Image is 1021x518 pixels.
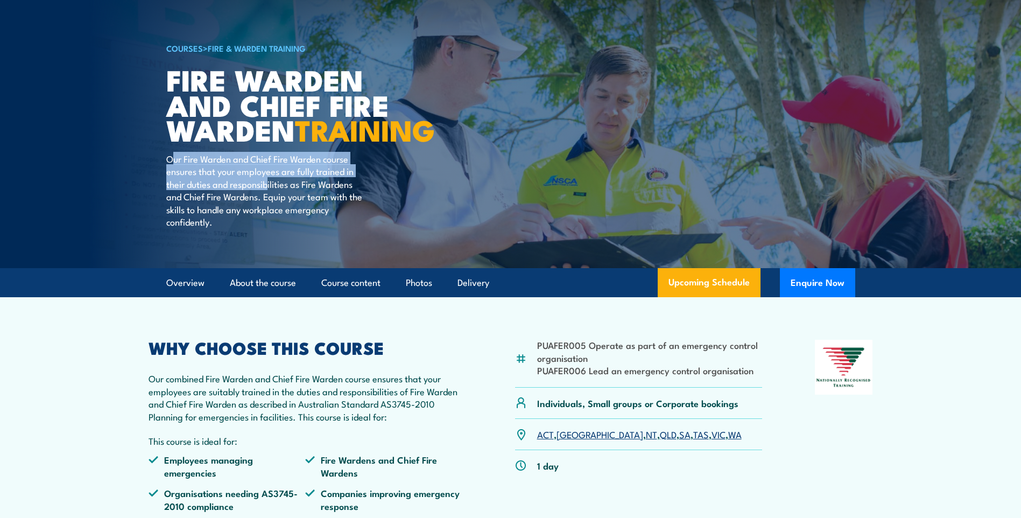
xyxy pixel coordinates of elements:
[166,42,203,54] a: COURSES
[406,269,432,297] a: Photos
[815,340,873,395] img: Nationally Recognised Training logo.
[679,428,691,440] a: SA
[149,487,306,512] li: Organisations needing AS3745-2010 compliance
[537,428,742,440] p: , , , , , , ,
[230,269,296,297] a: About the course
[557,428,643,440] a: [GEOGRAPHIC_DATA]
[660,428,677,440] a: QLD
[658,268,761,297] a: Upcoming Schedule
[537,364,763,376] li: PUAFER006 Lead an emergency control organisation
[166,41,432,54] h6: >
[149,340,463,355] h2: WHY CHOOSE THIS COURSE
[537,339,763,364] li: PUAFER005 Operate as part of an emergency control organisation
[457,269,489,297] a: Delivery
[149,435,463,447] p: This course is ideal for:
[728,428,742,440] a: WA
[537,397,738,409] p: Individuals, Small groups or Corporate bookings
[149,453,306,479] li: Employees managing emergencies
[166,269,205,297] a: Overview
[780,268,855,297] button: Enquire Now
[305,487,462,512] li: Companies improving emergency response
[295,107,435,151] strong: TRAINING
[321,269,381,297] a: Course content
[537,459,559,472] p: 1 day
[305,453,462,479] li: Fire Wardens and Chief Fire Wardens
[537,428,554,440] a: ACT
[166,152,363,228] p: Our Fire Warden and Chief Fire Warden course ensures that your employees are fully trained in the...
[208,42,306,54] a: Fire & Warden Training
[166,67,432,142] h1: Fire Warden and Chief Fire Warden
[646,428,657,440] a: NT
[712,428,726,440] a: VIC
[693,428,709,440] a: TAS
[149,372,463,423] p: Our combined Fire Warden and Chief Fire Warden course ensures that your employees are suitably tr...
